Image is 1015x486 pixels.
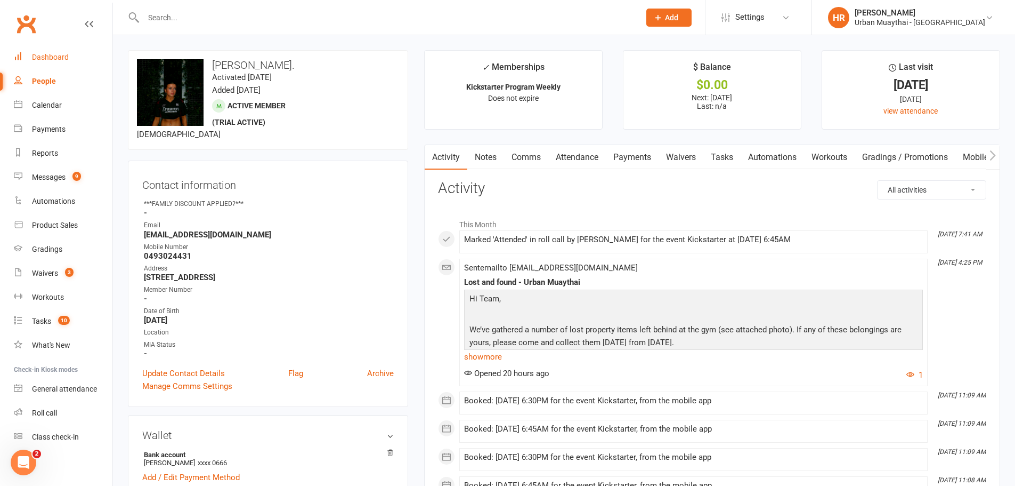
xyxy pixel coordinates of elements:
div: [DATE] [832,93,990,105]
div: Gradings [32,245,62,253]
div: Marked 'Attended' in roll call by [PERSON_NAME] for the event Kickstarter at [DATE] 6:45AM [464,235,923,244]
a: show more [464,349,923,364]
p: We’ve gathered a number of lost property items left behind at the gym (see attached photo). If an... [467,323,920,352]
span: Active member (trial active) [212,101,286,126]
div: What's New [32,341,70,349]
span: 10 [58,316,70,325]
div: Tasks [32,317,51,325]
a: Product Sales [14,213,112,237]
strong: [EMAIL_ADDRESS][DOMAIN_NAME] [144,230,394,240]
div: [PERSON_NAME] [855,8,985,18]
div: Messages [32,173,66,181]
strong: [DATE] [144,315,394,325]
a: Workouts [14,285,112,309]
p: Hi Team, [467,292,920,308]
div: Automations [32,197,75,205]
input: Search... [140,10,632,25]
a: Dashboard [14,45,112,69]
i: ✓ [482,62,489,73]
a: Flag [288,367,303,380]
a: Calendar [14,93,112,117]
div: Reports [32,149,58,157]
span: Sent email to [EMAIL_ADDRESS][DOMAIN_NAME] [464,263,638,273]
div: Last visit [889,60,933,79]
i: [DATE] 7:41 AM [938,230,982,238]
span: 2 [33,450,41,458]
a: Update Contact Details [142,367,225,380]
a: Class kiosk mode [14,425,112,449]
a: Activity [425,145,467,170]
a: Payments [606,145,659,170]
a: Waivers [659,145,703,170]
div: Booked: [DATE] 6:30PM for the event Kickstarter, from the mobile app [464,396,923,405]
a: Clubworx [13,11,39,37]
span: xxxx 0666 [198,459,227,467]
iframe: Intercom live chat [11,450,36,475]
a: Comms [504,145,548,170]
strong: - [144,208,394,218]
div: Lost and found - Urban Muaythai [464,278,923,287]
li: This Month [438,213,986,230]
div: General attendance [32,385,97,393]
div: [DATE] [832,79,990,91]
h3: Activity [438,180,986,197]
div: Workouts [32,293,64,301]
a: Roll call [14,401,112,425]
div: Booked: [DATE] 6:45AM for the event Kickstarter, from the mobile app [464,425,923,434]
i: [DATE] 11:08 AM [938,476,986,484]
li: [PERSON_NAME] [142,449,394,468]
a: Workouts [804,145,855,170]
i: [DATE] 11:09 AM [938,392,986,399]
h3: Contact information [142,175,394,191]
div: Class check-in [32,433,79,441]
div: Payments [32,125,66,133]
a: Messages 9 [14,165,112,189]
div: Address [144,264,394,274]
a: Reports [14,141,112,165]
span: Settings [735,5,765,29]
strong: Bank account [144,451,388,459]
a: Add / Edit Payment Method [142,471,240,484]
div: People [32,77,56,85]
div: Date of Birth [144,306,394,316]
a: Notes [467,145,504,170]
strong: 0493024431 [144,251,394,261]
a: What's New [14,333,112,357]
a: Manage Comms Settings [142,380,232,393]
div: Roll call [32,409,57,417]
i: [DATE] 11:09 AM [938,448,986,456]
a: General attendance kiosk mode [14,377,112,401]
img: image1760063906.png [137,59,204,126]
a: Mobile App [955,145,1013,170]
a: Payments [14,117,112,141]
a: Gradings [14,237,112,261]
time: Activated [DATE] [212,73,272,82]
div: Mobile Number [144,242,394,252]
strong: - [144,349,394,358]
a: Gradings / Promotions [855,145,955,170]
a: Waivers 3 [14,261,112,285]
div: $0.00 [633,79,791,91]
strong: - [144,294,394,304]
time: Added [DATE] [212,85,261,95]
a: Tasks 10 [14,309,112,333]
a: Archive [367,367,394,380]
strong: Kickstarter Program Weekly [466,83,561,91]
div: Memberships [482,60,545,80]
div: ***FAMILY DISCOUNT APPLIED?*** [144,199,394,209]
p: Next: [DATE] Last: n/a [633,93,791,110]
div: Dashboard [32,53,69,61]
div: MIA Status [144,340,394,350]
div: HR [828,7,849,28]
button: Add [646,9,692,27]
a: Attendance [548,145,606,170]
i: [DATE] 11:09 AM [938,420,986,427]
a: Automations [14,189,112,213]
span: 3 [65,268,74,277]
span: Add [665,13,678,22]
div: Waivers [32,269,58,277]
a: People [14,69,112,93]
a: view attendance [883,107,938,115]
div: Product Sales [32,221,78,229]
span: Opened 20 hours ago [464,369,549,378]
